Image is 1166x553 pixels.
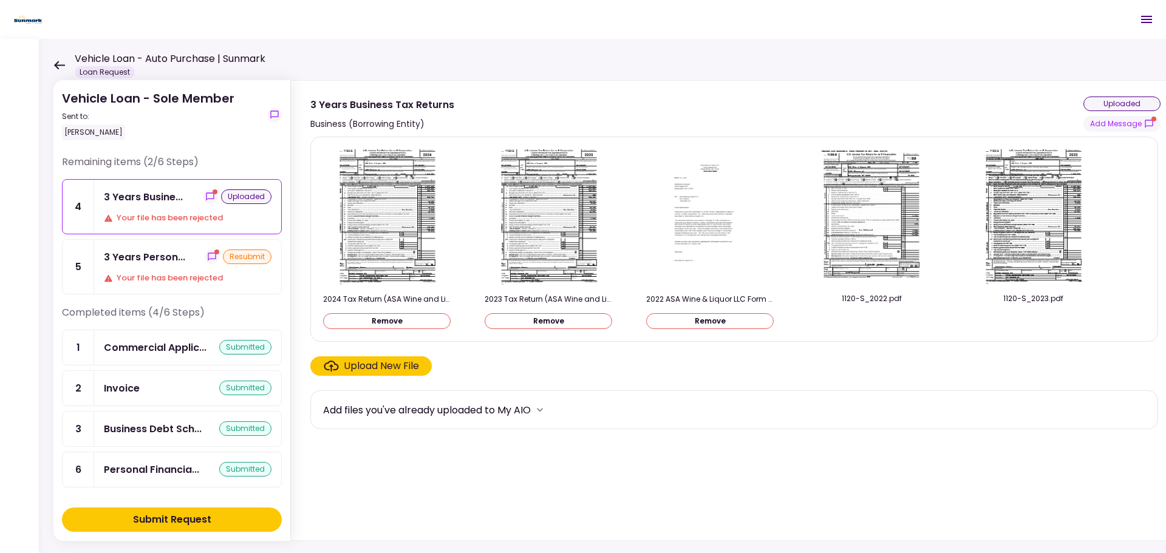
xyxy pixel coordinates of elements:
[104,272,271,284] div: Your file has been rejected
[62,155,282,179] div: Remaining items (2/6 Steps)
[221,189,271,204] div: uploaded
[104,340,206,355] div: Commercial Application
[62,305,282,330] div: Completed items (4/6 Steps)
[223,249,271,264] div: resubmit
[203,189,217,204] button: show-messages
[219,381,271,395] div: submitted
[63,371,94,405] div: 2
[205,249,219,264] button: show-messages
[62,179,282,234] a: 43 Years Business Tax Returnsshow-messagesuploadedYour file has been rejected
[62,89,234,140] div: Vehicle Loan - Sole Member
[63,412,94,446] div: 3
[104,421,202,436] div: Business Debt Schedule
[219,340,271,355] div: submitted
[63,180,94,234] div: 4
[62,507,282,532] button: Submit Request
[62,111,234,122] div: Sent to:
[62,452,282,487] a: 6Personal Financial Statementsubmitted
[62,330,282,365] a: 1Commercial Applicationsubmitted
[63,330,94,365] div: 1
[219,421,271,436] div: submitted
[63,452,94,487] div: 6
[104,381,140,396] div: Invoice
[62,124,125,140] div: [PERSON_NAME]
[104,189,183,205] div: 3 Years Business Tax Returns
[104,212,271,224] div: Your file has been rejected
[63,240,94,294] div: 5
[133,512,211,527] div: Submit Request
[62,411,282,447] a: 3Business Debt Schedulesubmitted
[104,462,199,477] div: Personal Financial Statement
[62,239,282,294] a: 53 Years Personal Federal and State Tax Returnsshow-messagesresubmitYour file has been rejected
[104,249,185,265] div: 3 Years Personal Federal and State Tax Returns
[62,370,282,406] a: 2Invoicesubmitted
[267,107,282,122] button: show-messages
[219,462,271,477] div: submitted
